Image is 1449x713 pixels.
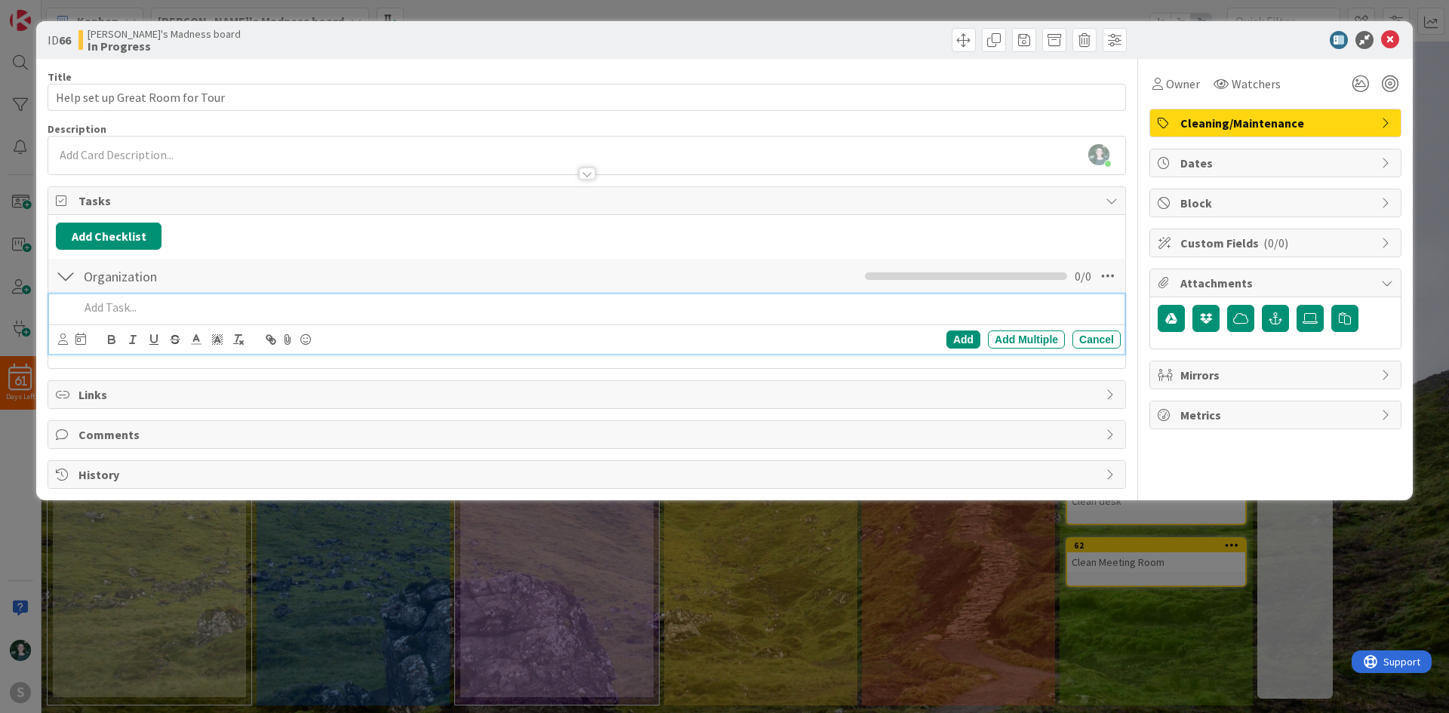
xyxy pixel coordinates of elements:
input: type card name here... [48,84,1126,111]
label: Title [48,70,72,84]
span: Owner [1166,75,1200,93]
span: 0 / 0 [1075,267,1091,285]
img: CcP7TwqliYA12U06j4Mrgd9GqWyTyb3s.jpg [1088,144,1109,165]
span: Support [32,2,69,20]
span: Tasks [78,192,1098,210]
input: Add Checklist... [78,263,418,290]
b: In Progress [88,40,241,52]
b: 66 [59,32,71,48]
span: Dates [1180,154,1374,172]
span: Links [78,386,1098,404]
span: Description [48,122,106,136]
span: ID [48,31,71,49]
button: Add Checklist [56,223,162,250]
span: Watchers [1232,75,1281,93]
span: Attachments [1180,274,1374,292]
div: Cancel [1072,330,1121,349]
span: ( 0/0 ) [1263,235,1288,250]
div: Add [946,330,980,349]
span: Block [1180,194,1374,212]
span: Metrics [1180,406,1374,424]
span: History [78,466,1098,484]
span: [PERSON_NAME]'s Madness board [88,28,241,40]
span: Mirrors [1180,366,1374,384]
div: Add Multiple [988,330,1065,349]
span: Comments [78,426,1098,444]
span: Cleaning/Maintenance [1180,114,1374,132]
span: Custom Fields [1180,234,1374,252]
